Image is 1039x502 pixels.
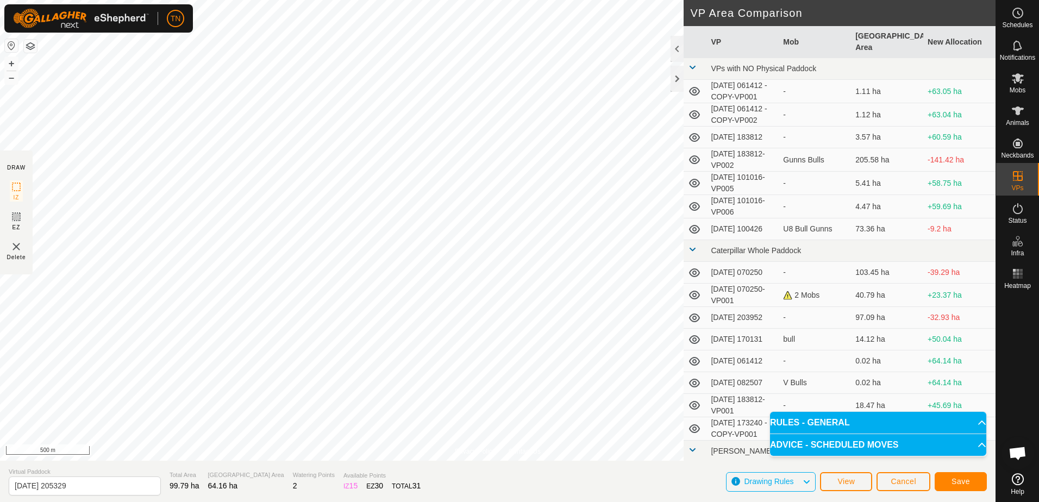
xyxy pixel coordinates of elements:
[293,470,335,480] span: Watering Points
[1011,250,1024,256] span: Infra
[706,417,779,441] td: [DATE] 173240 - COPY-VP001
[14,193,20,202] span: IZ
[7,164,26,172] div: DRAW
[783,201,847,212] div: -
[706,195,779,218] td: [DATE] 101016-VP006
[770,441,898,449] span: ADVICE - SCHEDULED MOVES
[783,312,847,323] div: -
[851,350,923,372] td: 0.02 ha
[783,131,847,143] div: -
[783,86,847,97] div: -
[1006,120,1029,126] span: Animals
[706,284,779,307] td: [DATE] 070250-VP001
[12,223,21,231] span: EZ
[923,80,996,103] td: +63.05 ha
[1002,22,1032,28] span: Schedules
[1008,217,1027,224] span: Status
[923,350,996,372] td: +64.14 ha
[706,148,779,172] td: [DATE] 183812-VP002
[851,26,923,58] th: [GEOGRAPHIC_DATA] Area
[783,290,847,301] div: 2 Mobs
[706,103,779,127] td: [DATE] 061412 - COPY-VP002
[711,447,779,455] span: [PERSON_NAME]'s
[13,9,149,28] img: Gallagher Logo
[455,447,496,456] a: Privacy Policy
[779,26,851,58] th: Mob
[706,80,779,103] td: [DATE] 061412 - COPY-VP001
[9,467,161,476] span: Virtual Paddock
[923,284,996,307] td: +23.37 ha
[509,447,541,456] a: Contact Us
[783,355,847,367] div: -
[923,307,996,329] td: -32.93 ha
[706,350,779,372] td: [DATE] 061412
[392,480,421,492] div: TOTAL
[24,40,37,53] button: Map Layers
[851,195,923,218] td: 4.47 ha
[783,154,847,166] div: Gunns Bulls
[851,127,923,148] td: 3.57 ha
[706,394,779,417] td: [DATE] 183812-VP001
[851,262,923,284] td: 103.45 ha
[923,172,996,195] td: +58.75 ha
[5,71,18,84] button: –
[851,284,923,307] td: 40.79 ha
[171,13,181,24] span: TN
[7,253,26,261] span: Delete
[706,307,779,329] td: [DATE] 203952
[783,178,847,189] div: -
[706,262,779,284] td: [DATE] 070250
[208,470,284,480] span: [GEOGRAPHIC_DATA] Area
[783,334,847,345] div: bull
[366,480,383,492] div: EZ
[706,329,779,350] td: [DATE] 170131
[952,477,970,486] span: Save
[412,481,421,490] span: 31
[1011,185,1023,191] span: VPs
[923,329,996,350] td: +50.04 ha
[851,394,923,417] td: 18.47 ha
[851,148,923,172] td: 205.58 ha
[1001,152,1034,159] span: Neckbands
[1002,437,1034,469] div: Open chat
[923,148,996,172] td: -141.42 ha
[690,7,996,20] h2: VP Area Comparison
[851,80,923,103] td: 1.11 ha
[783,267,847,278] div: -
[783,377,847,388] div: V Bulls
[343,471,421,480] span: Available Points
[770,412,986,434] p-accordion-header: RULES - GENERAL
[1000,54,1035,61] span: Notifications
[851,172,923,195] td: 5.41 ha
[706,372,779,394] td: [DATE] 082507
[783,223,847,235] div: U8 Bull Gunns
[923,218,996,240] td: -9.2 ha
[770,418,850,427] span: RULES - GENERAL
[170,481,199,490] span: 99.79 ha
[706,172,779,195] td: [DATE] 101016-VP005
[706,218,779,240] td: [DATE] 100426
[923,262,996,284] td: -39.29 ha
[851,329,923,350] td: 14.12 ha
[1010,87,1025,93] span: Mobs
[343,480,358,492] div: IZ
[349,481,358,490] span: 15
[706,26,779,58] th: VP
[783,109,847,121] div: -
[375,481,384,490] span: 30
[923,103,996,127] td: +63.04 ha
[851,307,923,329] td: 97.09 ha
[770,434,986,456] p-accordion-header: ADVICE - SCHEDULED MOVES
[706,127,779,148] td: [DATE] 183812
[744,477,793,486] span: Drawing Rules
[923,127,996,148] td: +60.59 ha
[996,469,1039,499] a: Help
[208,481,238,490] span: 64.16 ha
[935,472,987,491] button: Save
[10,240,23,253] img: VP
[1004,283,1031,289] span: Heatmap
[923,195,996,218] td: +59.69 ha
[1011,488,1024,495] span: Help
[851,103,923,127] td: 1.12 ha
[923,26,996,58] th: New Allocation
